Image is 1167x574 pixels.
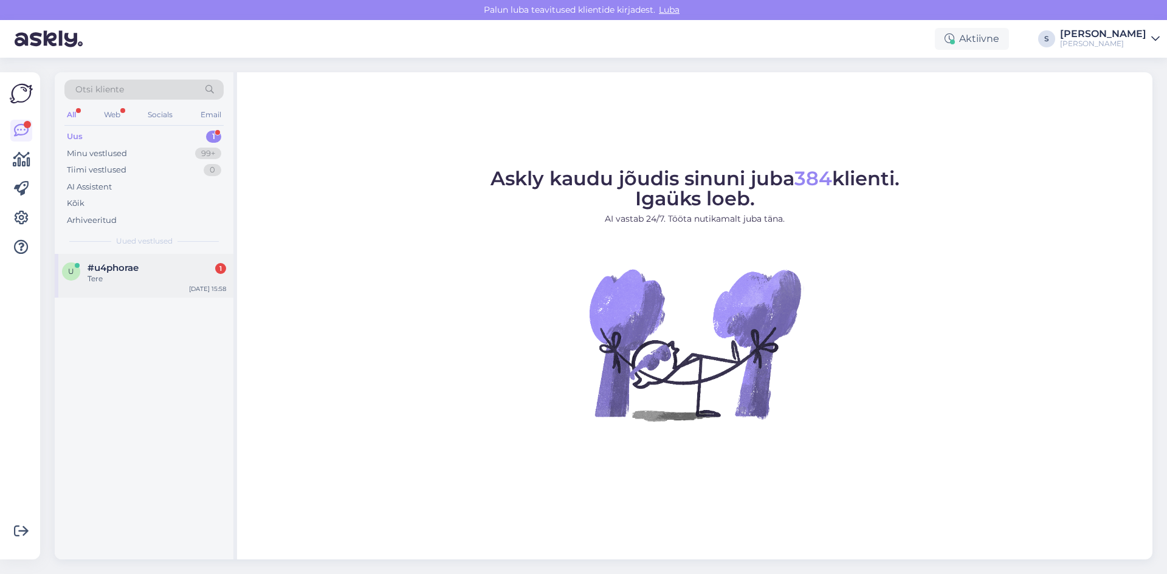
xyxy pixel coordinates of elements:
div: Email [198,107,224,123]
span: u [68,267,74,276]
div: 1 [206,131,221,143]
span: Askly kaudu jõudis sinuni juba klienti. Igaüks loeb. [491,166,900,210]
span: #u4phorae [88,262,139,273]
span: Luba [655,4,683,15]
div: 0 [204,164,221,176]
div: 99+ [195,148,221,160]
div: [DATE] 15:58 [189,284,226,293]
div: [PERSON_NAME] [1060,39,1146,49]
span: 384 [794,166,832,190]
div: 1 [215,263,226,274]
div: All [64,107,78,123]
div: [PERSON_NAME] [1060,29,1146,39]
div: AI Assistent [67,181,112,193]
div: Socials [145,107,175,123]
div: Tiimi vestlused [67,164,126,176]
div: Uus [67,131,83,143]
div: Web [102,107,123,123]
img: No Chat active [585,235,804,454]
span: Uued vestlused [116,236,173,247]
p: AI vastab 24/7. Tööta nutikamalt juba täna. [491,213,900,225]
a: [PERSON_NAME][PERSON_NAME] [1060,29,1160,49]
img: Askly Logo [10,82,33,105]
div: Arhiveeritud [67,214,117,227]
span: Otsi kliente [75,83,124,96]
div: Kõik [67,197,84,210]
div: Aktiivne [935,28,1009,50]
div: Tere [88,273,226,284]
div: S [1038,30,1055,47]
div: Minu vestlused [67,148,127,160]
